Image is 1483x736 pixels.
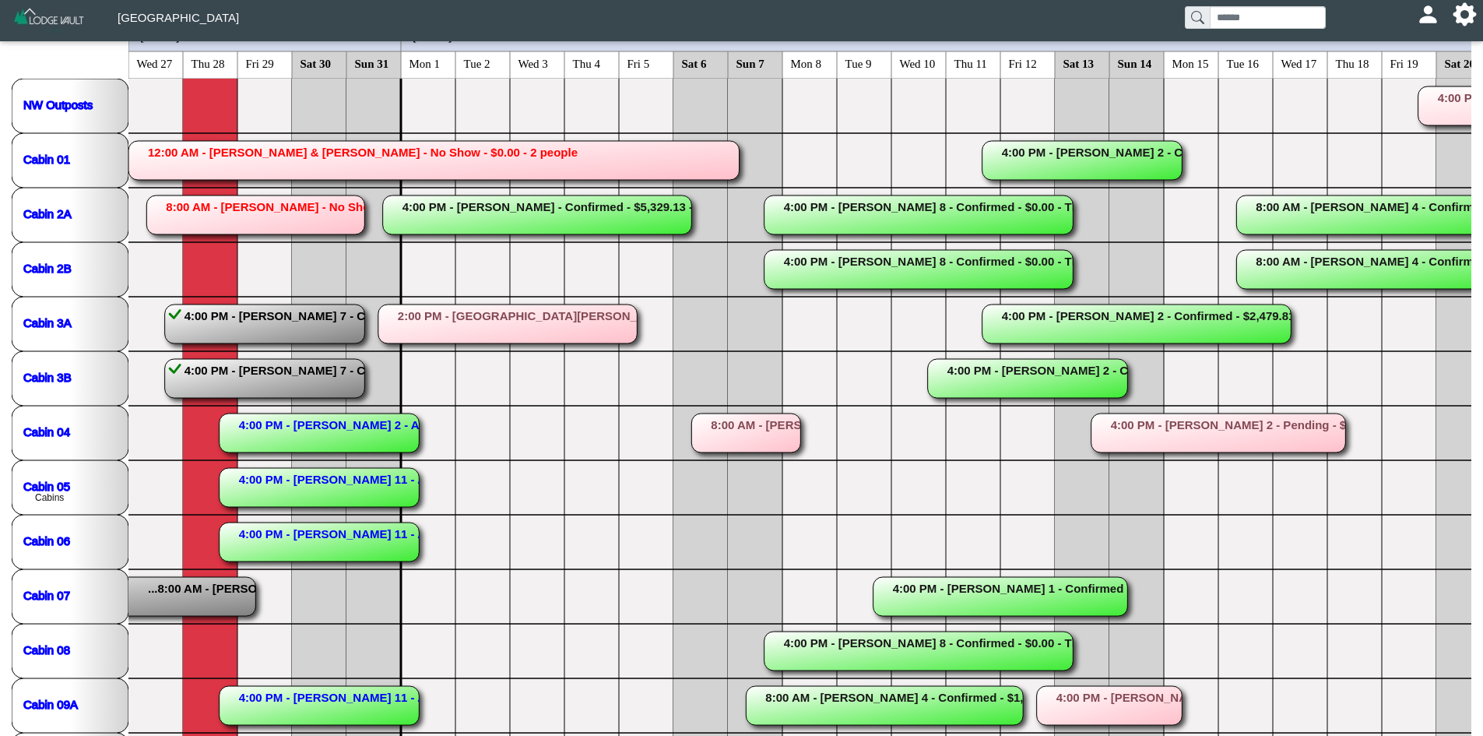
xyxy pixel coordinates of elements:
a: Cabin 01 [23,152,70,165]
text: Sat 30 [300,57,332,69]
text: Tue 2 [464,57,490,69]
text: Wed 17 [1281,57,1317,69]
a: Cabin 09A [23,697,78,710]
a: Cabin 06 [23,534,70,547]
a: Cabin 07 [23,588,70,601]
text: Sun 31 [355,57,389,69]
a: Cabin 2A [23,206,72,220]
text: Mon 1 [409,57,441,69]
a: Cabin 04 [23,424,70,438]
text: Mon 15 [1172,57,1209,69]
a: Cabin 3A [23,315,72,329]
text: Thu 11 [954,57,987,69]
text: Thu 4 [573,57,601,69]
img: Z [12,6,86,33]
text: Mon 8 [791,57,822,69]
text: Sun 7 [736,57,765,69]
a: Cabin 3B [23,370,72,383]
text: Sat 20 [1445,57,1476,69]
a: Cabin 05 [23,479,70,492]
text: Thu 18 [1336,57,1369,69]
text: Fri 19 [1390,57,1418,69]
text: Thu 28 [192,57,225,69]
text: Wed 27 [137,57,173,69]
a: Cabin 08 [23,643,70,656]
svg: search [1191,11,1204,23]
text: Sun 14 [1118,57,1152,69]
text: Fri 12 [1009,57,1037,69]
text: Wed 10 [900,57,936,69]
text: Tue 16 [1227,57,1260,69]
text: Fri 5 [627,57,650,69]
text: Sat 6 [682,57,708,69]
text: Tue 9 [845,57,872,69]
text: Cabins [35,492,64,503]
a: Cabin 2B [23,261,72,274]
text: Fri 29 [246,57,274,69]
a: NW Outposts [23,97,93,111]
svg: person fill [1422,9,1434,20]
svg: gear fill [1459,9,1471,20]
text: Wed 3 [518,57,548,69]
text: Sat 13 [1063,57,1095,69]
